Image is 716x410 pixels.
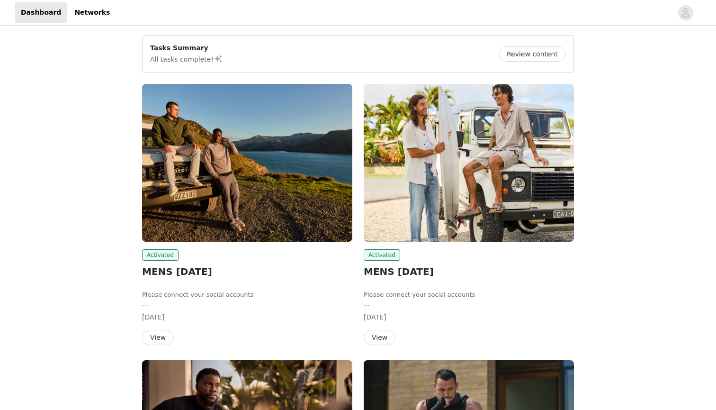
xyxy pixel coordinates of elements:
[142,313,164,321] span: [DATE]
[142,334,174,341] a: View
[364,264,574,279] h2: MENS [DATE]
[681,5,690,20] div: avatar
[142,84,352,242] img: Fabletics
[142,290,352,300] li: Please connect your social accounts
[364,249,400,261] span: Activated
[150,53,223,64] p: All tasks complete!
[15,2,67,23] a: Dashboard
[364,334,395,341] a: View
[364,313,386,321] span: [DATE]
[142,249,179,261] span: Activated
[364,290,574,300] li: Please connect your social accounts
[142,330,174,345] button: View
[150,43,223,53] p: Tasks Summary
[142,264,352,279] h2: MENS [DATE]
[499,46,566,62] button: Review content
[364,330,395,345] button: View
[69,2,116,23] a: Networks
[364,84,574,242] img: Fabletics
